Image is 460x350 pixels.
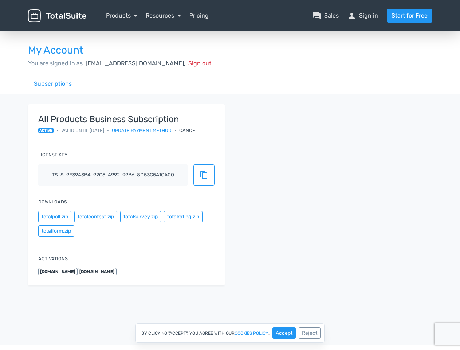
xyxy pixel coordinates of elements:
a: Start for Free [387,9,432,23]
img: TotalSuite for WordPress [28,9,86,22]
a: question_answerSales [312,11,339,20]
span: You are signed in as [28,60,83,67]
div: Cancel [179,127,198,134]
button: totalsurvey.zip [120,211,161,222]
span: [DOMAIN_NAME] [38,268,78,275]
h3: My Account [28,45,432,56]
span: [DOMAIN_NAME] [77,268,117,275]
label: Downloads [38,198,67,205]
button: totalrating.zip [164,211,203,222]
span: content_copy [200,171,208,179]
a: personSign in [347,11,378,20]
span: Valid until [DATE] [61,127,104,134]
a: Products [106,12,137,19]
button: content_copy [193,164,215,186]
button: totalpoll.zip [38,211,71,222]
span: question_answer [312,11,321,20]
label: Activations [38,255,68,262]
span: • [56,127,58,134]
a: Pricing [189,11,209,20]
strong: All Products Business Subscription [38,114,198,124]
a: cookies policy [235,331,268,335]
span: [EMAIL_ADDRESS][DOMAIN_NAME], [86,60,185,67]
span: Sign out [188,60,211,67]
span: active [38,128,54,133]
span: person [347,11,356,20]
button: totalform.zip [38,225,74,237]
a: Subscriptions [28,74,78,94]
a: Update payment method [112,127,172,134]
button: totalcontest.zip [74,211,117,222]
span: • [107,127,109,134]
label: License key [38,151,67,158]
a: Resources [146,12,181,19]
button: Reject [299,327,321,339]
div: By clicking "Accept", you agree with our . [135,323,325,343]
button: Accept [272,327,296,339]
span: • [174,127,176,134]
